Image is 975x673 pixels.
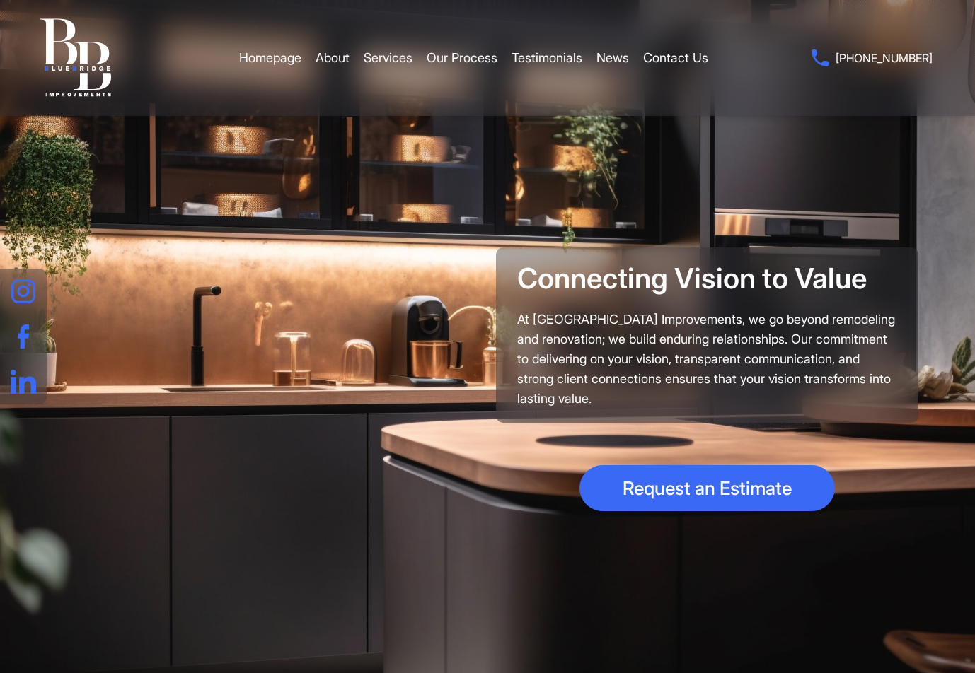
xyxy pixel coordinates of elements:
[316,37,350,79] a: About
[239,37,301,79] a: Homepage
[517,310,897,409] div: At [GEOGRAPHIC_DATA] Improvements, we go beyond remodeling and renovation; we build enduring rela...
[643,37,708,79] a: Contact Us
[812,48,933,68] a: [PHONE_NUMBER]
[836,48,933,68] span: [PHONE_NUMBER]
[579,465,835,511] a: Request an Estimate
[596,37,629,79] a: News
[512,37,582,79] a: Testimonials
[427,37,497,79] a: Our Process
[364,37,412,79] a: Services
[517,262,897,295] h1: Connecting Vision to Value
